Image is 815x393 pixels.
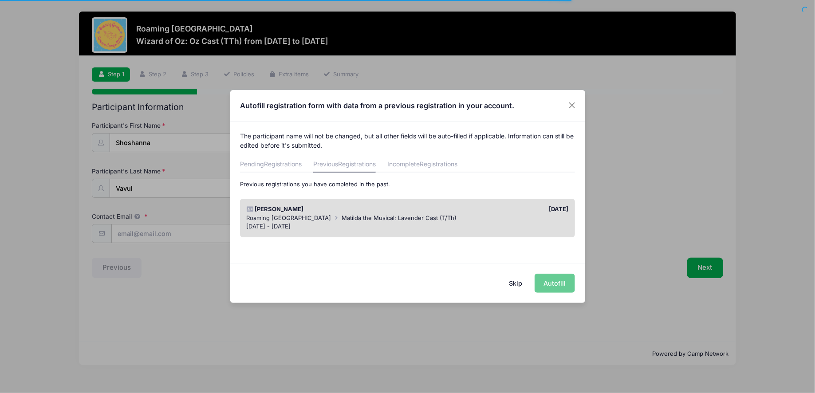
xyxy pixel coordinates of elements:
[408,205,573,214] div: [DATE]
[420,160,457,168] span: Registrations
[342,214,457,221] span: Matilda the Musical: Lavender Cast (T/Th)
[246,222,569,231] div: [DATE] - [DATE]
[240,131,575,150] p: The participant name will not be changed, but all other fields will be auto-filled if applicable....
[313,157,376,173] a: Previous
[240,180,575,189] p: Previous registrations you have completed in the past.
[240,100,514,111] h4: Autofill registration form with data from a previous registration in your account.
[242,205,408,214] div: [PERSON_NAME]
[264,160,302,168] span: Registrations
[338,160,376,168] span: Registrations
[387,157,457,173] a: Incomplete
[240,157,302,173] a: Pending
[564,98,580,114] button: Close
[500,274,532,293] button: Skip
[246,214,331,221] span: Roaming [GEOGRAPHIC_DATA]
